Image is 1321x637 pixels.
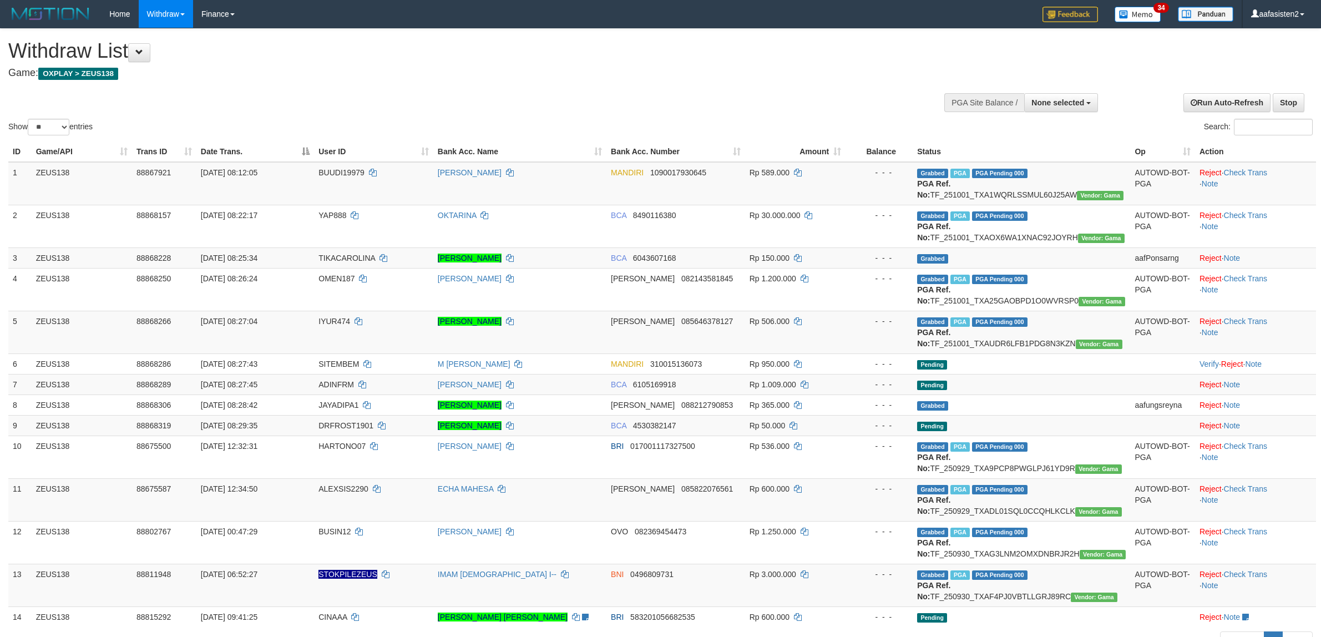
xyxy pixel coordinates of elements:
span: Rp 1.200.000 [750,274,796,283]
td: ZEUS138 [32,353,132,374]
span: BCA [611,421,626,430]
span: SITEMBEM [318,360,359,368]
td: · [1195,606,1316,627]
span: BUSIN12 [318,527,351,536]
span: Copy 6105169918 to clipboard [633,380,676,389]
td: · · [1195,268,1316,311]
span: [DATE] 08:29:35 [201,421,257,430]
label: Search: [1204,119,1313,135]
td: ZEUS138 [32,268,132,311]
td: aafPonsarng [1130,247,1195,268]
td: AUTOWD-BOT-PGA [1130,311,1195,353]
a: Reject [1199,254,1222,262]
span: 88802767 [136,527,171,536]
td: · · [1195,478,1316,521]
span: 88868250 [136,274,171,283]
td: 13 [8,564,32,606]
span: 88675587 [136,484,171,493]
a: ECHA MAHESA [438,484,493,493]
a: [PERSON_NAME] [438,317,502,326]
span: Copy 310015136073 to clipboard [650,360,702,368]
span: [DATE] 09:41:25 [201,613,257,621]
span: BCA [611,254,626,262]
span: Rp 50.000 [750,421,786,430]
h1: Withdraw List [8,40,869,62]
td: ZEUS138 [32,247,132,268]
th: Status [913,141,1130,162]
span: Copy 085646378127 to clipboard [681,317,733,326]
a: [PERSON_NAME] [438,442,502,451]
td: · · [1195,521,1316,564]
a: [PERSON_NAME] [438,380,502,389]
th: Action [1195,141,1316,162]
a: Note [1202,328,1218,337]
span: Grabbed [917,442,948,452]
a: Check Trans [1224,527,1268,536]
span: Rp 1.009.000 [750,380,796,389]
span: Pending [917,381,947,390]
td: TF_250930_TXAG3LNM2OMXDNBRJR2H [913,521,1130,564]
td: · [1195,395,1316,415]
a: Note [1224,380,1241,389]
div: - - - [850,167,908,178]
a: Reject [1199,380,1222,389]
span: PGA Pending [972,169,1028,178]
span: PGA Pending [972,485,1028,494]
span: Copy 8490116380 to clipboard [633,211,676,220]
div: - - - [850,252,908,264]
a: Note [1202,538,1218,547]
span: [PERSON_NAME] [611,317,675,326]
td: · · [1195,564,1316,606]
td: ZEUS138 [32,311,132,353]
img: Button%20Memo.svg [1115,7,1161,22]
span: Marked by aaftanly [950,169,970,178]
div: - - - [850,611,908,623]
span: CINAAA [318,613,347,621]
a: Reject [1199,211,1222,220]
span: Grabbed [917,275,948,284]
a: [PERSON_NAME] [438,527,502,536]
span: Rp 600.000 [750,613,789,621]
b: PGA Ref. No: [917,496,950,515]
span: OVO [611,527,628,536]
th: ID [8,141,32,162]
td: ZEUS138 [32,374,132,395]
span: Grabbed [917,570,948,580]
span: PGA Pending [972,528,1028,537]
a: Verify [1199,360,1219,368]
span: Marked by aafsreyleap [950,528,970,537]
div: - - - [850,441,908,452]
a: Note [1224,254,1241,262]
td: TF_251001_TXA1WQRLSSMUL60J25AW [913,162,1130,205]
span: None selected [1031,98,1084,107]
img: panduan.png [1178,7,1233,22]
span: Grabbed [917,317,948,327]
span: 88868319 [136,421,171,430]
a: Reject [1199,484,1222,493]
span: 88867921 [136,168,171,177]
span: Vendor URL: https://trx31.1velocity.biz [1075,507,1122,517]
span: BCA [611,380,626,389]
a: Note [1224,401,1241,410]
div: - - - [850,483,908,494]
span: 34 [1153,3,1168,13]
span: Grabbed [917,169,948,178]
b: PGA Ref. No: [917,222,950,242]
a: Reject [1199,401,1222,410]
td: · · [1195,205,1316,247]
td: TF_250929_TXA9PCP8PWGLPJ61YD9R [913,436,1130,478]
td: ZEUS138 [32,521,132,564]
th: Balance [846,141,913,162]
a: Note [1202,179,1218,188]
span: Copy 4530382147 to clipboard [633,421,676,430]
td: 4 [8,268,32,311]
span: 88868289 [136,380,171,389]
span: PGA Pending [972,275,1028,284]
span: Copy 0496809731 to clipboard [630,570,674,579]
td: · [1195,374,1316,395]
td: TF_250929_TXADL01SQL0CCQHLKCLK [913,478,1130,521]
a: Note [1245,360,1262,368]
td: ZEUS138 [32,162,132,205]
a: Run Auto-Refresh [1183,93,1271,112]
span: 88868286 [136,360,171,368]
